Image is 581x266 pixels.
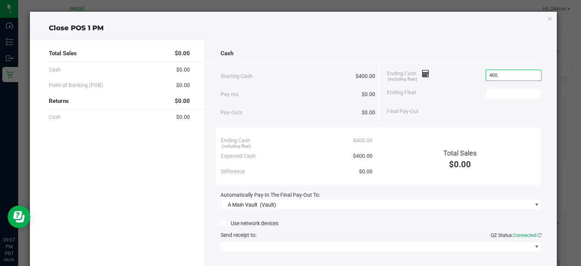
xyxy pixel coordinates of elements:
span: $400.00 [356,72,375,80]
span: $0.00 [175,49,190,58]
span: Cash [49,66,61,74]
span: Ending Float [387,89,416,100]
span: $0.00 [176,81,190,89]
span: (including float) [222,143,251,150]
span: Automatically Pay-In The Final Pay-Out To: [221,192,320,198]
span: QZ Status: [491,232,542,238]
div: Returns [49,93,190,109]
span: $0.00 [362,90,375,98]
span: Connected [513,232,536,238]
span: Pay-Outs [221,109,242,117]
iframe: Resource center [8,205,30,228]
span: $0.00 [176,66,190,74]
label: Use network devices [221,219,278,227]
span: Pay-Ins [221,90,238,98]
span: Ending Cash [387,70,429,81]
span: Cash [49,113,61,121]
span: Total Sales [49,49,77,58]
span: (Vault) [260,202,276,208]
span: Final Pay-Out [387,107,419,115]
span: $400.00 [353,152,373,160]
span: Total Sales [443,149,477,157]
span: Difference [221,168,245,176]
span: A Main Vault [228,202,258,208]
span: (including float) [388,76,417,83]
span: Starting Cash [221,72,253,80]
span: $0.00 [449,160,471,169]
span: $0.00 [175,97,190,106]
div: Close POS 1 PM [30,23,557,33]
span: $0.00 [362,109,375,117]
span: Send receipt to: [221,232,256,238]
span: Ending Cash [221,137,250,145]
span: Point of Banking (POB) [49,81,103,89]
span: $0.00 [359,168,373,176]
span: $0.00 [176,113,190,121]
span: $400.00 [353,137,373,145]
span: Cash [221,49,233,58]
span: Expected Cash [221,152,256,160]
